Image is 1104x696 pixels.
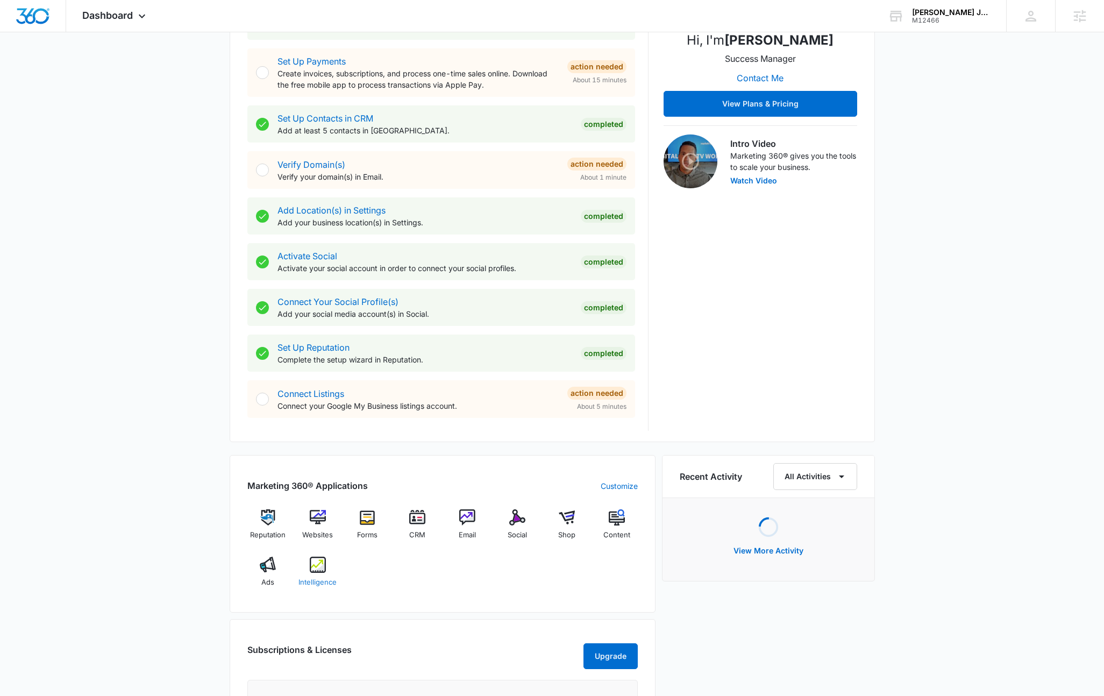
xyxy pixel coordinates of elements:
[664,134,717,188] img: Intro Video
[496,509,538,548] a: Social
[580,173,626,182] span: About 1 minute
[581,118,626,131] div: Completed
[508,530,527,541] span: Social
[297,509,338,548] a: Websites
[730,150,857,173] p: Marketing 360® gives you the tools to scale your business.
[577,402,626,411] span: About 5 minutes
[82,10,133,21] span: Dashboard
[277,205,386,216] a: Add Location(s) in Settings
[567,158,626,171] div: Action Needed
[730,177,777,184] button: Watch Video
[397,509,438,548] a: CRM
[277,354,572,365] p: Complete the setup wizard in Reputation.
[247,509,289,548] a: Reputation
[581,301,626,314] div: Completed
[546,509,588,548] a: Shop
[581,210,626,223] div: Completed
[298,577,337,588] span: Intelligence
[912,17,991,24] div: account id
[723,538,814,564] button: View More Activity
[277,171,559,182] p: Verify your domain(s) in Email.
[247,479,368,492] h2: Marketing 360® Applications
[664,91,857,117] button: View Plans & Pricing
[261,577,274,588] span: Ads
[773,463,857,490] button: All Activities
[277,159,345,170] a: Verify Domain(s)
[447,509,488,548] a: Email
[725,52,796,65] p: Success Manager
[277,125,572,136] p: Add at least 5 contacts in [GEOGRAPHIC_DATA].
[302,530,333,541] span: Websites
[277,113,373,124] a: Set Up Contacts in CRM
[726,65,794,91] button: Contact Me
[277,296,398,307] a: Connect Your Social Profile(s)
[581,347,626,360] div: Completed
[581,255,626,268] div: Completed
[277,262,572,274] p: Activate your social account in order to connect your social profiles.
[277,342,350,353] a: Set Up Reputation
[724,32,834,48] strong: [PERSON_NAME]
[277,217,572,228] p: Add your business location(s) in Settings.
[912,8,991,17] div: account name
[583,643,638,669] button: Upgrade
[558,530,575,541] span: Shop
[680,470,742,483] h6: Recent Activity
[247,643,352,665] h2: Subscriptions & Licenses
[277,400,559,411] p: Connect your Google My Business listings account.
[730,137,857,150] h3: Intro Video
[603,530,630,541] span: Content
[347,509,388,548] a: Forms
[247,557,289,595] a: Ads
[277,56,346,67] a: Set Up Payments
[567,387,626,400] div: Action Needed
[601,480,638,492] a: Customize
[567,60,626,73] div: Action Needed
[357,530,378,541] span: Forms
[409,530,425,541] span: CRM
[277,68,559,90] p: Create invoices, subscriptions, and process one-time sales online. Download the free mobile app t...
[573,75,626,85] span: About 15 minutes
[596,509,638,548] a: Content
[687,31,834,50] p: Hi, I'm
[250,530,286,541] span: Reputation
[297,557,338,595] a: Intelligence
[277,251,337,261] a: Activate Social
[459,530,476,541] span: Email
[277,388,344,399] a: Connect Listings
[277,308,572,319] p: Add your social media account(s) in Social.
